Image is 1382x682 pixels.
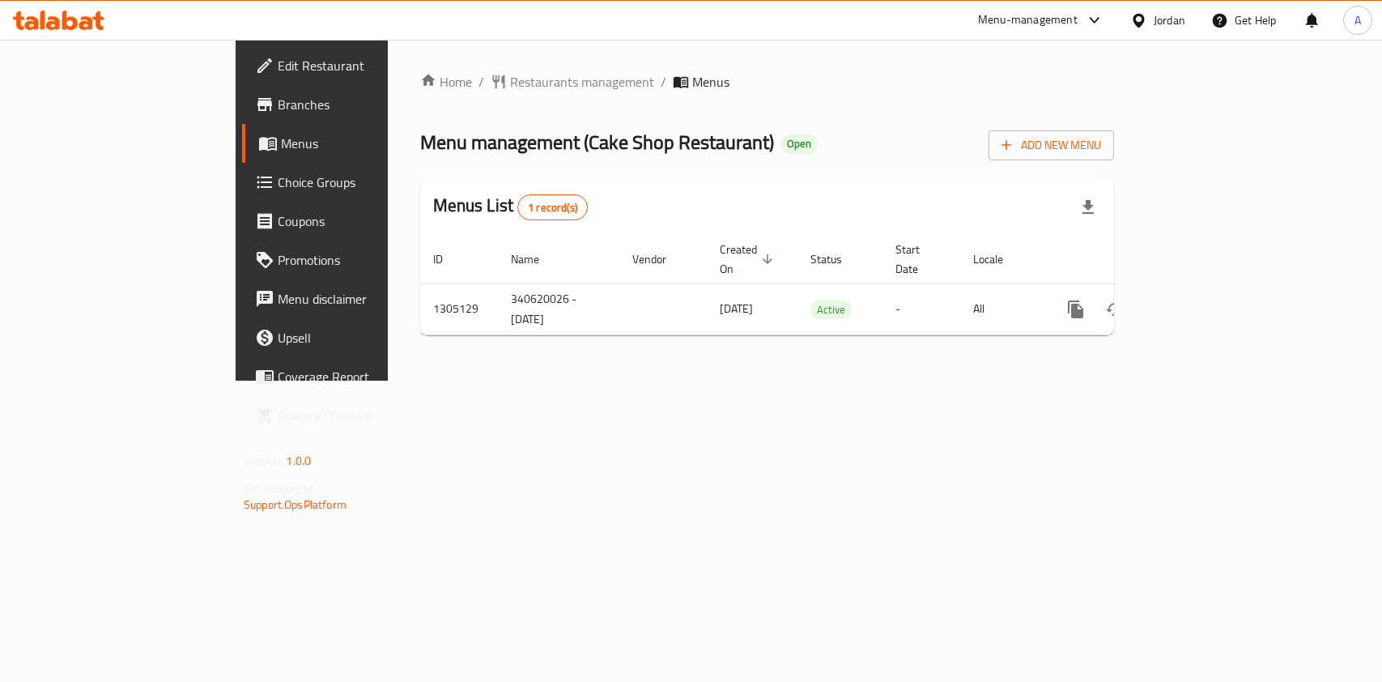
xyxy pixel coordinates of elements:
a: Coverage Report [242,357,466,396]
span: Branches [278,95,453,114]
span: Locale [973,249,1024,269]
span: Choice Groups [278,173,453,192]
a: Choice Groups [242,163,466,202]
a: Restaurants management [491,72,654,92]
span: Version: [244,450,283,471]
div: Export file [1069,188,1108,227]
span: Edit Restaurant [278,56,453,75]
span: 1 record(s) [518,200,587,215]
span: Promotions [278,250,453,270]
span: Active [810,301,852,319]
span: A [1354,11,1361,29]
a: Upsell [242,318,466,357]
span: Start Date [895,240,941,279]
span: Upsell [278,328,453,347]
button: Change Status [1095,290,1134,329]
table: enhanced table [420,235,1225,335]
div: Total records count [517,194,588,220]
th: Actions [1044,235,1225,284]
span: [DATE] [720,298,753,319]
span: Status [810,249,863,269]
a: Promotions [242,241,466,279]
a: Coupons [242,202,466,241]
span: Coverage Report [278,367,453,386]
td: 340620026 - [DATE] [498,283,619,335]
span: Name [511,249,560,269]
span: 1.0.0 [286,450,311,471]
td: All [960,283,1044,335]
a: Support.OpsPlatform [244,494,347,515]
span: Coupons [278,211,453,231]
a: Grocery Checklist [242,396,466,435]
span: Grocery Checklist [278,406,453,425]
a: Menus [242,124,466,163]
span: Menu management ( Cake Shop Restaurant ) [420,124,774,160]
button: Add New Menu [989,130,1114,160]
span: Get support on: [244,478,318,499]
h2: Menus List [433,194,588,220]
span: Open [780,137,818,151]
a: Menu disclaimer [242,279,466,318]
span: Restaurants management [510,72,654,92]
span: Created On [720,240,778,279]
li: / [661,72,666,92]
span: Menu disclaimer [278,289,453,309]
span: Vendor [632,249,687,269]
div: Jordan [1154,11,1185,29]
span: Menus [281,134,453,153]
div: Open [780,134,818,154]
span: ID [433,249,464,269]
span: Add New Menu [1001,135,1101,156]
div: Menu-management [978,11,1078,30]
a: Branches [242,85,466,124]
td: - [882,283,960,335]
a: Edit Restaurant [242,46,466,85]
li: / [478,72,484,92]
button: more [1057,290,1095,329]
span: Menus [692,72,729,92]
div: Active [810,300,852,319]
nav: breadcrumb [420,72,1114,92]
